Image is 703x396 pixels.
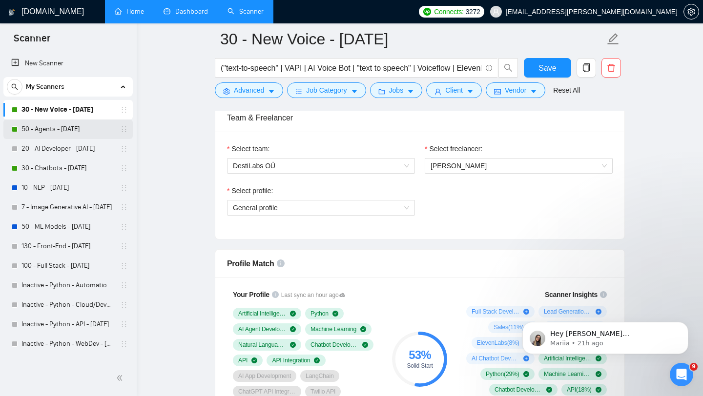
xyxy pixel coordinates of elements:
[290,326,296,332] span: check-circle
[505,85,526,96] span: Vendor
[233,291,269,298] span: Your Profile
[389,85,404,96] span: Jobs
[607,33,620,45] span: edit
[277,259,285,267] span: info-circle
[120,281,128,289] span: holder
[508,301,703,370] iframe: Intercom notifications message
[8,4,15,20] img: logo
[234,85,264,96] span: Advanced
[495,386,542,394] span: Chatbot Development ( 20 %)
[360,326,366,332] span: check-circle
[7,79,22,95] button: search
[223,88,230,95] span: setting
[290,311,296,317] span: check-circle
[378,88,385,95] span: folder
[392,349,447,361] div: 53 %
[423,8,431,16] img: upwork-logo.png
[332,311,338,317] span: check-circle
[231,185,273,196] span: Select profile:
[498,58,518,78] button: search
[445,85,463,96] span: Client
[233,200,409,215] span: General profile
[164,7,208,16] a: dashboardDashboard
[21,198,114,217] a: 7 - Image Generative AI - [DATE]
[21,295,114,315] a: Inactive - Python - Cloud/DevOps - [DATE]
[486,65,492,71] span: info-circle
[227,143,269,154] label: Select team:
[281,291,346,300] span: Last sync an hour ago
[287,82,366,98] button: barsJob Categorycaret-down
[120,320,128,328] span: holder
[493,8,499,15] span: user
[21,139,114,158] a: 20 - AI Developer - [DATE]
[596,387,601,393] span: check-circle
[546,387,552,393] span: check-circle
[272,291,279,298] span: info-circle
[306,85,347,96] span: Job Category
[120,164,128,172] span: holder
[523,371,529,377] span: check-circle
[21,334,114,354] a: Inactive - Python - WebDev - [DATE]
[407,88,414,95] span: caret-down
[486,370,519,378] span: Python ( 29 %)
[310,325,356,333] span: Machine Learning
[434,6,463,17] span: Connects:
[120,223,128,231] span: holder
[596,371,601,377] span: check-circle
[120,340,128,348] span: holder
[233,158,409,173] span: DestiLabs OÜ
[120,184,128,192] span: holder
[577,63,596,72] span: copy
[227,259,274,268] span: Profile Match
[683,4,699,20] button: setting
[530,88,537,95] span: caret-down
[21,178,114,198] a: 10 - NLP - [DATE]
[600,291,607,298] span: info-circle
[21,276,114,295] a: Inactive - Python - Automation - [DATE]
[425,143,482,154] label: Select freelancer:
[690,363,698,371] span: 9
[295,88,302,95] span: bars
[494,323,523,331] span: Sales ( 11 %)
[545,291,598,298] span: Scanner Insights
[21,237,114,256] a: 130 - Front-End - [DATE]
[3,54,133,73] li: New Scanner
[11,54,125,73] a: New Scanner
[434,88,441,95] span: user
[21,256,114,276] a: 100 - Full Stack - [DATE]
[116,373,126,383] span: double-left
[238,341,286,349] span: Natural Language Processing
[21,158,114,178] a: 30 - Chatbots - [DATE]
[426,82,482,98] button: userClientcaret-down
[524,58,571,78] button: Save
[467,88,474,95] span: caret-down
[21,354,114,373] a: 21 - Design - Healthcare - [DATE]
[601,58,621,78] button: delete
[486,82,545,98] button: idcardVendorcaret-down
[684,8,699,16] span: setting
[21,315,114,334] a: Inactive - Python - API - [DATE]
[120,359,128,367] span: holder
[220,27,605,51] input: Scanner name...
[120,125,128,133] span: holder
[602,63,620,72] span: delete
[351,88,358,95] span: caret-down
[21,100,114,119] a: 30 - New Voice - [DATE]
[238,356,248,364] span: API
[227,104,613,132] div: Team & Freelancer
[221,62,481,74] input: Search Freelance Jobs...
[120,301,128,309] span: holder
[553,85,580,96] a: Reset All
[120,262,128,270] span: holder
[268,88,275,95] span: caret-down
[670,363,693,386] iframe: Intercom live chat
[7,83,22,90] span: search
[115,7,144,16] a: homeHome
[21,217,114,237] a: 50 - ML Models - [DATE]
[251,357,257,363] span: check-circle
[6,31,58,52] span: Scanner
[466,6,480,17] span: 3272
[120,106,128,114] span: holder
